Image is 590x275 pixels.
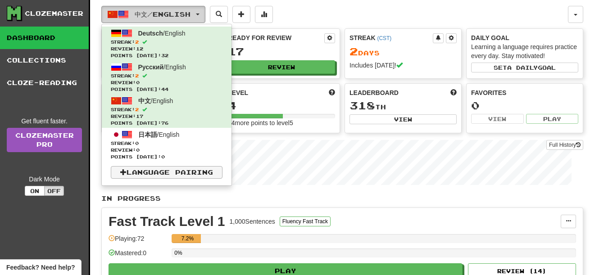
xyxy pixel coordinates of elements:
span: a daily [507,64,538,71]
span: Review: 0 [111,79,222,86]
a: Русский/EnglishStreak:2 Review:0Points [DATE]:44 [102,60,231,94]
span: / English [138,131,180,138]
a: 中文/EnglishStreak:2 Review:17Points [DATE]:76 [102,94,231,128]
span: Русский [138,63,164,71]
div: Day s [349,46,457,58]
button: On [25,186,45,196]
div: Includes [DATE]! [349,61,457,70]
span: Points [DATE]: 0 [111,153,222,160]
button: Seta dailygoal [471,63,578,72]
span: 日本語 [138,131,157,138]
span: Streak: [111,39,222,45]
button: Review [228,60,335,74]
div: Mastered: 0 [109,248,167,263]
div: 4 [228,100,335,111]
a: 日本語/EnglishStreak:0 Review:0Points [DATE]:0 [102,128,231,162]
a: Language Pairing [111,166,222,179]
button: 中文/English [101,6,205,23]
div: 7.2% [174,234,200,243]
span: 2 [135,73,139,78]
span: Deutsch [138,30,163,37]
span: Streak: [111,106,222,113]
div: Dark Mode [7,175,82,184]
button: More stats [255,6,273,23]
button: Play [526,114,579,124]
div: Favorites [471,88,578,97]
div: 17 [228,46,335,57]
span: Open feedback widget [6,263,75,272]
span: 318 [349,99,375,112]
button: Full History [546,140,583,150]
button: Fluency Fast Track [280,216,331,226]
span: Leaderboard [349,88,399,97]
span: 2 [135,107,139,112]
span: Streak: [111,72,222,79]
span: / English [138,63,186,71]
span: / English [138,30,186,37]
div: th [349,100,457,112]
span: 0 [135,140,139,146]
span: Level [228,88,248,97]
button: View [349,114,457,124]
button: View [471,114,524,124]
span: / English [138,97,173,104]
div: Playing: 72 [109,234,167,249]
a: (CST) [377,35,391,41]
span: Points [DATE]: 44 [111,86,222,93]
div: Clozemaster [25,9,83,18]
button: Search sentences [210,6,228,23]
span: Review: 12 [111,45,222,52]
div: Fast Track Level 1 [109,215,225,228]
span: 2 [135,39,139,45]
span: Review: 0 [111,147,222,153]
span: Score more points to level up [329,88,335,97]
div: Streak [349,33,433,42]
a: ClozemasterPro [7,128,82,152]
span: Streak: [111,140,222,147]
div: Get fluent faster. [7,117,82,126]
div: 0 [471,100,578,111]
button: Off [44,186,64,196]
span: 中文 / English [135,10,191,18]
div: Learning a language requires practice every day. Stay motivated! [471,42,578,60]
div: 94 more points to level 5 [228,118,335,127]
button: Add sentence to collection [232,6,250,23]
span: 2 [349,45,358,58]
a: Deutsch/EnglishStreak:2 Review:12Points [DATE]:32 [102,27,231,60]
span: Points [DATE]: 76 [111,120,222,126]
span: Points [DATE]: 32 [111,52,222,59]
div: Daily Goal [471,33,578,42]
div: 1,000 Sentences [230,217,275,226]
div: Ready for Review [228,33,324,42]
span: 中文 [138,97,151,104]
span: Review: 17 [111,113,222,120]
p: In Progress [101,194,583,203]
